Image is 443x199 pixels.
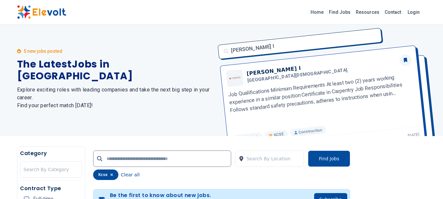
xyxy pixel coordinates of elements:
h1: The Latest Jobs in [GEOGRAPHIC_DATA] [17,58,214,82]
h4: Be the first to know about new jobs. [110,192,233,199]
img: Elevolt [17,5,66,19]
a: Resources [353,7,382,17]
p: 5 new jobs posted [24,48,62,54]
a: Home [308,7,326,17]
iframe: Chat Widget [410,168,443,199]
div: kcse [93,169,118,180]
h2: Explore exciting roles with leading companies and take the next big step in your career. Find you... [17,86,214,109]
button: Find Jobs [308,150,350,167]
a: Login [404,6,424,19]
h5: Contract Type [20,185,82,192]
a: Contact [382,7,404,17]
h5: Category [20,149,82,157]
button: Clear all [121,169,140,180]
a: Find Jobs [326,7,353,17]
